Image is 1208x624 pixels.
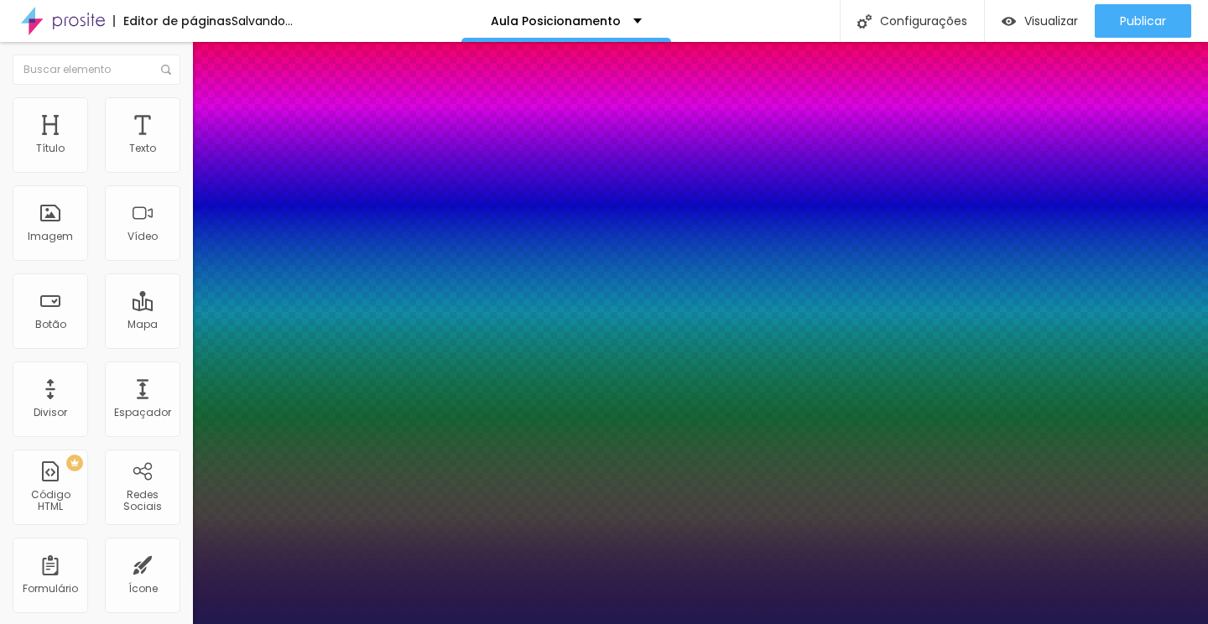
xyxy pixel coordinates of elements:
div: Imagem [28,231,73,242]
div: Espaçador [114,407,171,419]
span: Publicar [1120,14,1166,28]
img: Icone [161,65,171,75]
div: Texto [129,143,156,154]
button: Publicar [1095,4,1191,38]
div: Redes Sociais [109,489,175,513]
div: Mapa [128,319,158,330]
button: Visualizar [985,4,1095,38]
div: Código HTML [17,489,83,513]
input: Buscar elemento [13,55,180,85]
div: Vídeo [128,231,158,242]
div: Botão [35,319,66,330]
div: Divisor [34,407,67,419]
div: Ícone [128,583,158,595]
div: Título [36,143,65,154]
p: Aula Posicionamento [491,15,621,27]
img: Icone [857,14,872,29]
div: Editor de páginas [113,15,232,27]
div: Formulário [23,583,78,595]
img: view-1.svg [1002,14,1016,29]
span: Visualizar [1024,14,1078,28]
div: Salvando... [232,15,293,27]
